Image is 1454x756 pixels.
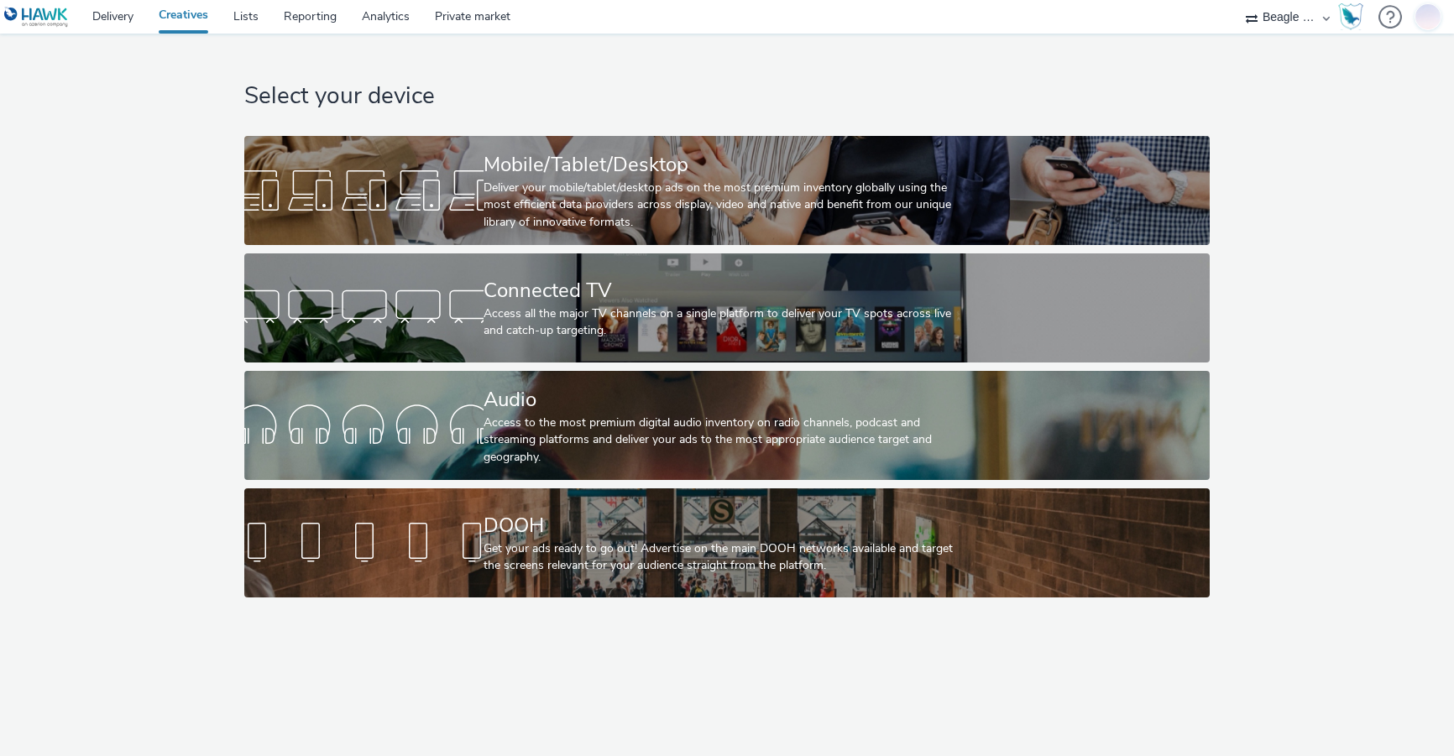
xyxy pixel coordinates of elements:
[1415,1,1441,32] img: Jonas Bruzga
[244,371,1210,480] a: AudioAccess to the most premium digital audio inventory on radio channels, podcast and streaming ...
[244,253,1210,362] a: Connected TVAccess all the major TV channels on a single platform to deliver your TV spots across...
[484,414,963,466] div: Access to the most premium digital audio inventory on radio channels, podcast and streaming platf...
[484,180,963,231] div: Deliver your mobile/tablet/desktop ads on the most premium inventory globally using the most effi...
[484,305,963,340] div: Access all the major TV channels on a single platform to deliver your TV spots across live and ca...
[244,136,1210,245] a: Mobile/Tablet/DesktopDeliver your mobile/tablet/desktop ads on the most premium inventory globall...
[244,81,1210,112] h1: Select your device
[1338,3,1370,30] a: Hawk Academy
[4,7,69,28] img: undefined Logo
[484,540,963,575] div: Get your ads ready to go out! Advertise on the main DOOH networks available and target the screen...
[484,276,963,305] div: Connected TV
[484,385,963,414] div: Audio
[484,511,963,540] div: DOOH
[244,488,1210,597] a: DOOHGet your ads ready to go out! Advertise on the main DOOH networks available and target the sc...
[1338,3,1363,30] img: Hawk Academy
[484,150,963,180] div: Mobile/Tablet/Desktop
